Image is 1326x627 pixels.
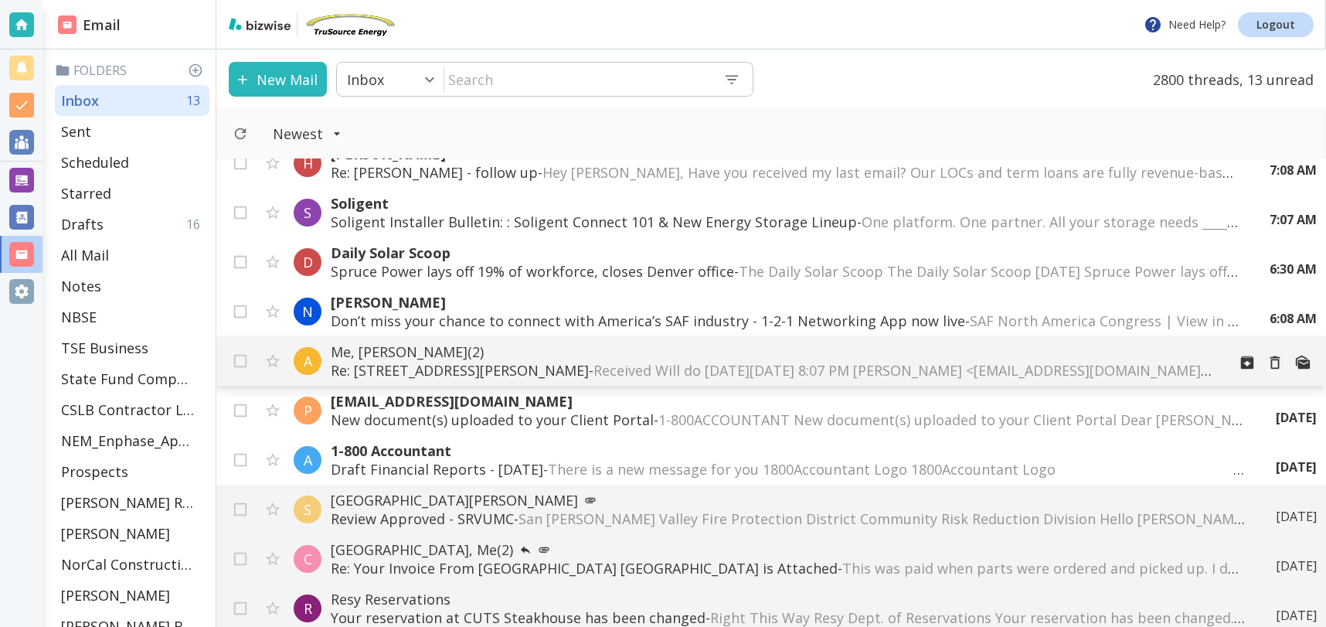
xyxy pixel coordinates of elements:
[304,550,312,568] p: C
[1270,261,1317,278] p: 6:30 AM
[304,12,396,37] img: TruSource Energy, Inc.
[55,518,209,549] div: [PERSON_NAME]
[61,246,109,264] p: All Mail
[347,70,384,89] p: Inbox
[55,456,209,487] div: Prospects
[55,85,209,116] div: Inbox13
[61,215,104,233] p: Drafts
[61,122,91,141] p: Sent
[55,209,209,240] div: Drafts16
[444,63,711,95] input: Search
[304,500,311,519] p: S
[331,163,1239,182] p: Re: [PERSON_NAME] - follow up -
[1276,557,1317,574] p: [DATE]
[55,116,209,147] div: Sent
[331,244,1239,262] p: Daily Solar Scoop
[61,91,99,110] p: Inbox
[61,370,194,388] p: State Fund Compensation
[55,425,209,456] div: NEM_Enphase_Applications
[1289,349,1317,377] button: Mark as Unread
[1144,15,1226,34] p: Need Help?
[1270,211,1317,228] p: 7:07 AM
[331,590,1245,608] p: Resy Reservations
[1233,349,1261,377] button: Archive
[331,540,1245,559] p: [GEOGRAPHIC_DATA], Me (2)
[61,431,194,450] p: NEM_Enphase_Applications
[1256,19,1295,30] p: Logout
[304,352,312,370] p: A
[61,277,101,295] p: Notes
[331,293,1239,312] p: [PERSON_NAME]
[302,302,313,321] p: N
[55,394,209,425] div: CSLB Contractor License
[303,253,313,271] p: D
[331,361,1215,380] p: Re: [STREET_ADDRESS][PERSON_NAME] -
[58,15,76,34] img: DashboardSidebarEmail.svg
[331,608,1245,627] p: Your reservation at CUTS Steakhouse has been changed -
[1276,607,1317,624] p: [DATE]
[61,524,170,543] p: [PERSON_NAME]
[55,549,209,580] div: NorCal Construction
[186,216,206,233] p: 16
[1270,310,1317,327] p: 6:08 AM
[331,460,1245,479] p: Draft Financial Reports - [DATE] -
[55,363,209,394] div: State Fund Compensation
[331,491,1245,509] p: [GEOGRAPHIC_DATA][PERSON_NAME]
[331,441,1245,460] p: 1-800 Accountant
[257,117,357,151] button: Filter
[55,332,209,363] div: TSE Business
[1276,409,1317,426] p: [DATE]
[1276,458,1317,475] p: [DATE]
[61,462,128,481] p: Prospects
[304,401,312,420] p: P
[1270,162,1317,179] p: 7:08 AM
[55,271,209,302] div: Notes
[331,262,1239,281] p: Spruce Power lays off 19% of workforce, closes Denver office -
[226,120,254,148] button: Refresh
[55,240,209,271] div: All Mail
[331,194,1239,213] p: Soligent
[331,509,1245,528] p: Review Approved - SRVUMC -
[61,184,111,203] p: Starred
[331,213,1239,231] p: Soligent Installer Bulletin: : Soligent Connect 101 & New Energy Storage Lineup -
[58,15,121,36] h2: Email
[303,154,313,172] p: H
[61,555,194,574] p: NorCal Construction
[55,487,209,518] div: [PERSON_NAME] Residence
[229,18,291,30] img: bizwise
[1276,508,1317,525] p: [DATE]
[61,493,194,512] p: [PERSON_NAME] Residence
[331,312,1239,330] p: Don’t miss your chance to connect with America’s SAF industry - 1-2-1 Networking App now live -
[55,62,209,79] p: Folders
[1261,349,1289,377] button: Move to Trash
[1144,62,1314,97] p: 2800 threads, 13 unread
[55,580,209,611] div: [PERSON_NAME]
[55,178,209,209] div: Starred
[331,411,1245,429] p: New document(s) uploaded to your Client Portal -
[186,92,206,109] p: 13
[331,392,1245,411] p: [EMAIL_ADDRESS][DOMAIN_NAME]
[548,460,1307,479] span: There is a new message for you 1800Accountant Logo 1800Accountant Logo ͏ ‌ ͏ ‌ ͏ ‌ ͏ ‌ ͏ ‌ ͏ ‌ ͏ ...
[331,342,1215,361] p: Me, [PERSON_NAME] (2)
[304,599,312,618] p: R
[1238,12,1314,37] a: Logout
[55,147,209,178] div: Scheduled
[55,302,209,332] div: NBSE
[229,62,327,97] button: New Mail
[61,153,129,172] p: Scheduled
[331,559,1245,578] p: Re: Your Invoice From [GEOGRAPHIC_DATA] [GEOGRAPHIC_DATA] is Attached -
[61,339,148,357] p: TSE Business
[304,451,312,469] p: A
[304,203,311,222] p: S
[61,308,97,326] p: NBSE
[61,400,194,419] p: CSLB Contractor License
[61,586,170,605] p: [PERSON_NAME]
